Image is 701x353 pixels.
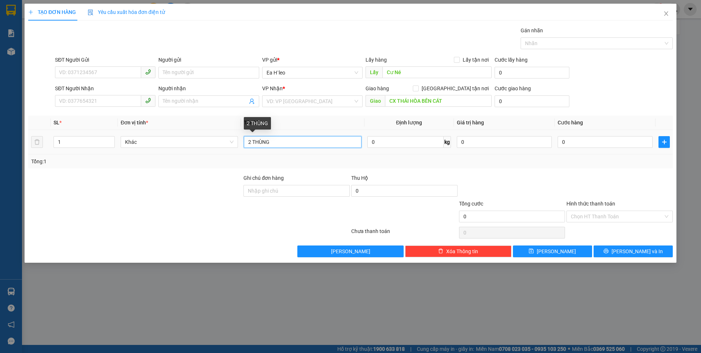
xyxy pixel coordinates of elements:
[612,247,663,255] span: [PERSON_NAME] và In
[521,28,543,33] label: Gán nhãn
[145,98,151,103] span: phone
[244,136,361,148] input: VD: Bàn, Ghế
[438,248,443,254] span: delete
[31,157,271,165] div: Tổng: 1
[243,175,284,181] label: Ghi chú đơn hàng
[513,245,592,257] button: save[PERSON_NAME]
[267,67,358,78] span: Ea H`leo
[446,247,478,255] span: Xóa Thông tin
[125,137,234,148] span: Khác
[382,66,492,78] input: Dọc đường
[495,67,569,79] input: Cước lấy hàng
[656,4,676,24] button: Close
[457,120,484,125] span: Giá trị hàng
[405,245,511,257] button: deleteXóa Thông tin
[158,56,259,64] div: Người gửi
[297,245,404,257] button: [PERSON_NAME]
[366,66,382,78] span: Lấy
[121,120,148,125] span: Đơn vị tính
[457,136,552,148] input: 0
[55,84,155,92] div: SĐT Người Nhận
[28,9,76,15] span: TẠO ĐƠN HÀNG
[350,227,458,240] div: Chưa thanh toán
[396,120,422,125] span: Định lượng
[262,85,283,91] span: VP Nhận
[529,248,534,254] span: save
[566,201,615,207] label: Hình thức thanh toán
[158,84,259,92] div: Người nhận
[28,10,33,15] span: plus
[658,136,670,148] button: plus
[54,120,59,125] span: SL
[459,201,483,207] span: Tổng cước
[659,139,669,145] span: plus
[351,175,368,181] span: Thu Hộ
[331,247,370,255] span: [PERSON_NAME]
[249,98,255,104] span: user-add
[88,9,165,15] span: Yêu cầu xuất hóa đơn điện tử
[145,69,151,75] span: phone
[366,85,389,91] span: Giao hàng
[244,117,271,130] div: 2 THÙNG
[444,136,451,148] span: kg
[419,84,492,92] span: [GEOGRAPHIC_DATA] tận nơi
[495,95,569,107] input: Cước giao hàng
[603,248,609,254] span: printer
[594,245,673,257] button: printer[PERSON_NAME] và In
[663,11,669,17] span: close
[243,185,350,197] input: Ghi chú đơn hàng
[55,56,155,64] div: SĐT Người Gửi
[385,95,492,107] input: Dọc đường
[460,56,492,64] span: Lấy tận nơi
[495,85,531,91] label: Cước giao hàng
[366,57,387,63] span: Lấy hàng
[558,120,583,125] span: Cước hàng
[262,56,363,64] div: VP gửi
[366,95,385,107] span: Giao
[88,10,93,15] img: icon
[31,136,43,148] button: delete
[537,247,576,255] span: [PERSON_NAME]
[495,57,528,63] label: Cước lấy hàng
